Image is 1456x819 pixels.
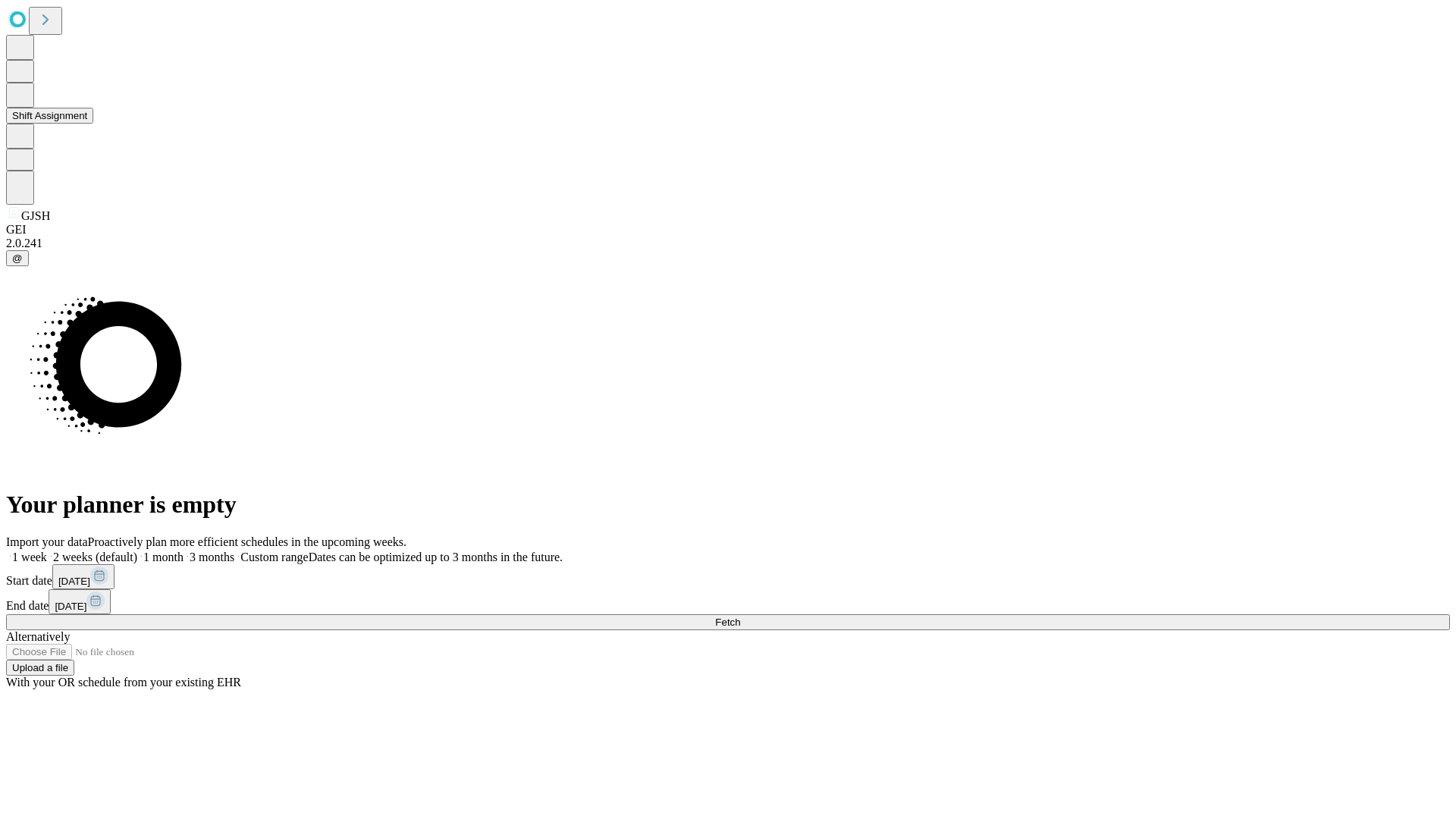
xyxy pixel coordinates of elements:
[6,676,241,689] span: With your OR schedule from your existing EHR
[6,491,1450,519] h1: Your planner is empty
[240,551,308,563] span: Custom range
[88,535,406,548] span: Proactively plan more efficient schedules in the upcoming weeks.
[715,617,740,628] span: Fetch
[6,660,74,676] button: Upload a file
[6,564,1450,589] div: Start date
[6,535,88,548] span: Import your data
[21,209,50,222] span: GJSH
[12,551,47,563] span: 1 week
[49,589,111,614] button: [DATE]
[309,551,563,563] span: Dates can be optimized up to 3 months in the future.
[6,589,1450,614] div: End date
[6,108,93,124] button: Shift Assignment
[6,223,1450,237] div: GEI
[6,237,1450,250] div: 2.0.241
[55,601,86,612] span: [DATE]
[52,564,115,589] button: [DATE]
[53,551,137,563] span: 2 weeks (default)
[143,551,184,563] span: 1 month
[6,630,70,643] span: Alternatively
[58,576,90,587] span: [DATE]
[190,551,234,563] span: 3 months
[12,253,23,264] span: @
[6,614,1450,630] button: Fetch
[6,250,29,266] button: @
